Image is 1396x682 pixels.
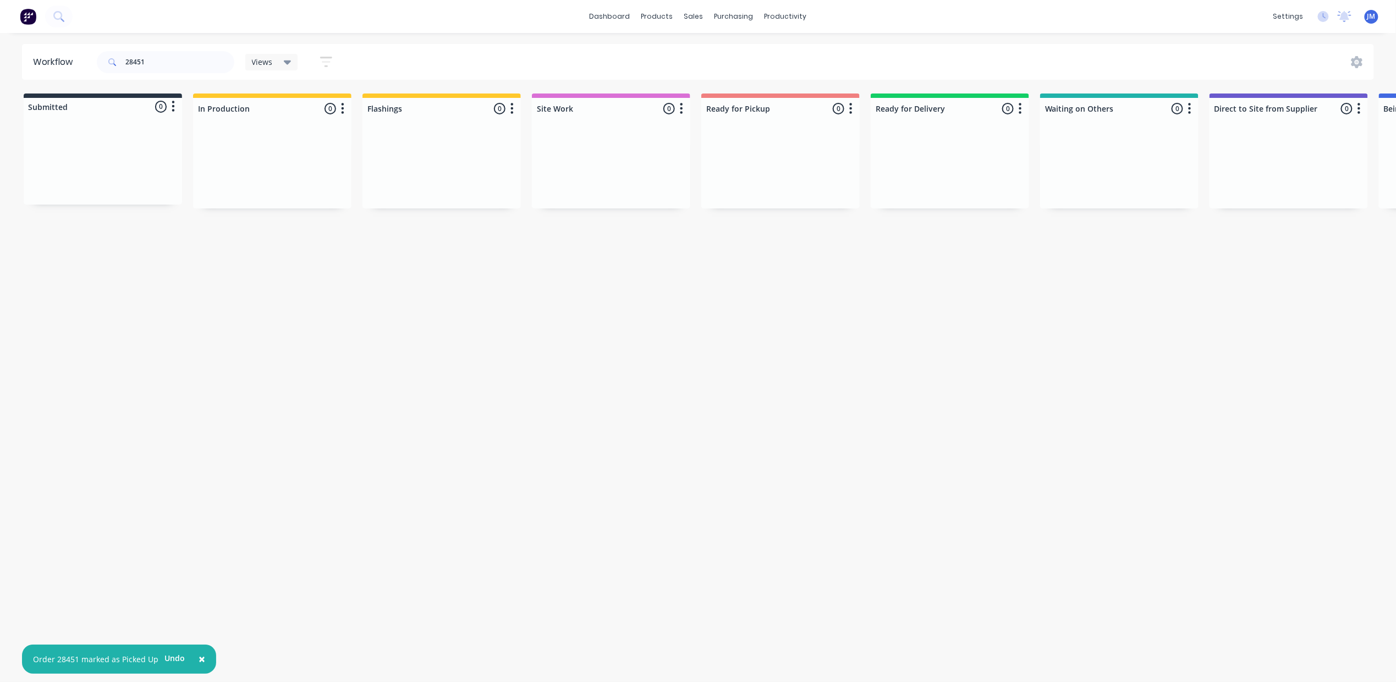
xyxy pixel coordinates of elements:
div: products [636,8,679,25]
div: settings [1268,8,1309,25]
img: Factory [20,8,36,25]
span: Views [252,56,273,68]
div: purchasing [709,8,759,25]
div: Order 28451 marked as Picked Up [33,653,158,665]
span: JM [1367,12,1376,21]
div: sales [679,8,709,25]
div: productivity [759,8,812,25]
button: Undo [158,650,191,667]
input: Search for orders... [125,51,234,73]
div: Workflow [33,56,78,69]
span: × [199,651,205,667]
button: Close [188,646,216,673]
a: dashboard [584,8,636,25]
